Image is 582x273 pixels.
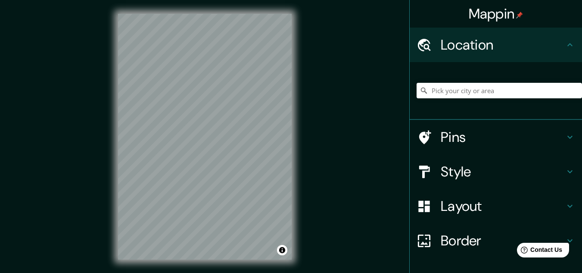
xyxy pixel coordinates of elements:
[505,239,573,264] iframe: Help widget launcher
[441,36,565,53] h4: Location
[410,189,582,223] div: Layout
[410,28,582,62] div: Location
[441,129,565,146] h4: Pins
[441,232,565,249] h4: Border
[410,154,582,189] div: Style
[410,120,582,154] div: Pins
[441,163,565,180] h4: Style
[410,223,582,258] div: Border
[441,198,565,215] h4: Layout
[417,83,582,98] input: Pick your city or area
[516,12,523,19] img: pin-icon.png
[118,14,292,260] canvas: Map
[277,245,287,255] button: Toggle attribution
[469,5,523,22] h4: Mappin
